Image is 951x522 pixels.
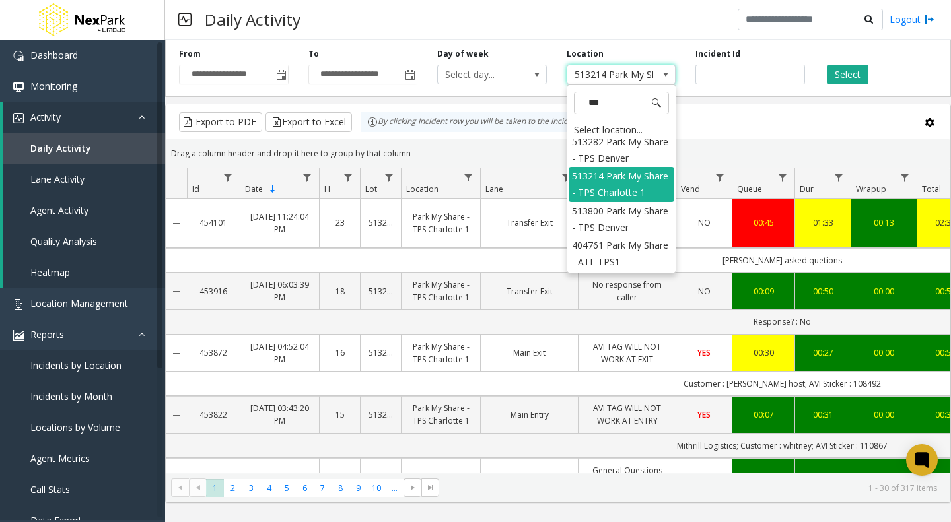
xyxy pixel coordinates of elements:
[369,408,393,421] a: 513214
[485,183,503,195] span: Lane
[827,65,868,84] button: Select
[248,278,311,304] a: [DATE] 06:03:39 PM
[740,408,787,421] a: 00:07
[30,297,128,310] span: Location Management
[195,216,232,229] a: 454101
[409,278,472,304] a: Park My Share - TPS Charlotte 1
[30,173,85,185] span: Lane Activity
[195,285,232,298] a: 453916
[922,183,941,195] span: Total
[30,483,70,496] span: Call Stats
[586,402,668,427] a: AVI TAG WILL NOT WORK AT ENTRY
[245,183,263,195] span: Date
[681,183,700,195] span: Vend
[567,48,604,60] label: Location
[166,286,187,297] a: Collapse Details
[437,48,489,60] label: Day of week
[569,121,674,139] div: Select location...
[803,346,843,359] a: 00:27
[803,408,843,421] a: 00:31
[567,65,654,84] span: 513214 Park My Share - TPS Charlotte 1
[856,183,886,195] span: Wrapup
[369,285,393,298] a: 513214
[328,285,352,298] a: 18
[406,183,439,195] span: Location
[365,183,377,195] span: Lot
[248,211,311,236] a: [DATE] 11:24:04 PM
[30,452,90,465] span: Agent Metrics
[349,479,367,497] span: Page 9
[242,479,260,497] span: Page 3
[830,168,848,186] a: Dur Filter Menu
[890,13,934,26] a: Logout
[3,102,165,133] a: Activity
[192,183,199,195] span: Id
[697,347,711,358] span: YES
[30,80,77,92] span: Monitoring
[13,82,24,92] img: 'icon'
[248,470,311,495] a: [DATE] 10:48:36 AM
[224,479,242,497] span: Page 2
[409,402,472,427] a: Park My Share - TPS Charlotte 1
[30,390,112,403] span: Incidents by Month
[13,51,24,61] img: 'icon'
[569,133,674,167] li: 513282 Park My Share - TPS Denver
[740,216,787,229] a: 00:45
[684,346,724,359] a: YES
[859,285,909,298] a: 00:00
[803,285,843,298] a: 00:50
[698,217,711,228] span: NO
[3,226,165,257] a: Quality Analysis
[586,464,668,502] a: General Questions regarding, rates, hours, etc
[166,168,950,473] div: Data table
[179,48,201,60] label: From
[698,286,711,297] span: NO
[684,285,724,298] a: NO
[737,183,762,195] span: Queue
[30,111,61,123] span: Activity
[409,211,472,236] a: Park My Share - TPS Charlotte 1
[586,278,668,304] a: No response from caller
[178,3,192,36] img: pageIcon
[30,266,70,278] span: Heatmap
[489,408,570,421] a: Main Entry
[195,346,232,359] a: 453872
[206,479,224,497] span: Page 1
[260,479,278,497] span: Page 4
[267,184,278,195] span: Sortable
[380,168,398,186] a: Lot Filter Menu
[339,168,357,186] a: H Filter Menu
[586,341,668,366] a: AVI TAG WILL NOT WORK AT EXIT
[697,409,711,420] span: YES
[489,285,570,298] a: Transfer Exit
[569,236,674,271] li: 404761 Park My Share - ATL TPS1
[684,216,724,229] a: NO
[569,167,674,201] li: 513214 Park My Share - TPS Charlotte 1
[569,202,674,236] li: 513800 Park My Share - TPS Denver
[3,133,165,164] a: Daily Activity
[859,216,909,229] a: 00:13
[198,3,307,36] h3: Daily Activity
[803,216,843,229] a: 01:33
[296,479,314,497] span: Page 6
[859,346,909,359] a: 00:00
[460,168,477,186] a: Location Filter Menu
[3,195,165,226] a: Agent Activity
[13,113,24,123] img: 'icon'
[740,346,787,359] a: 00:30
[328,408,352,421] a: 15
[369,346,393,359] a: 513214
[800,183,814,195] span: Dur
[896,168,914,186] a: Wrapup Filter Menu
[328,346,352,359] a: 16
[166,142,950,165] div: Drag a column header and drop it here to group by that column
[489,216,570,229] a: Transfer Exit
